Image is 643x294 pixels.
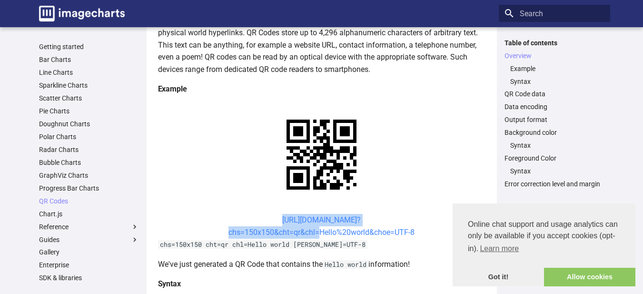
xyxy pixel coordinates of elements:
p: QR codes are a popular type of two-dimensional barcode. They are also known as hardlinks or physi... [158,14,485,75]
a: GraphViz Charts [39,171,139,180]
a: Scatter Charts [39,94,139,102]
span: Online chat support and usage analytics can only be available if you accept cookies (opt-in). [468,219,620,256]
a: Data encoding [505,102,604,111]
a: Doughnut Charts [39,120,139,128]
a: QR Code data [505,90,604,98]
a: Pie Charts [39,107,139,115]
a: Error correction level and margin [505,180,604,188]
a: Chart.js [39,210,139,218]
nav: Table of contents [499,39,610,189]
a: dismiss cookie message [453,268,544,287]
nav: Overview [505,64,604,86]
nav: Foreground Color [505,167,604,175]
img: chart [270,103,373,206]
input: Search [499,5,610,22]
code: Hello world [323,260,368,269]
a: Example [510,64,604,73]
label: Table of contents [499,39,610,47]
nav: Background color [505,141,604,150]
a: Output format [505,115,604,124]
a: Progress Bar Charts [39,184,139,193]
a: Background color [505,128,604,137]
a: Bar Charts [39,55,139,64]
a: Polar Charts [39,132,139,141]
code: chs=150x150 cht=qr chl=Hello world [PERSON_NAME]=UTF-8 [158,240,367,249]
a: allow cookies [544,268,635,287]
a: Syntax [510,141,604,150]
a: Sparkline Charts [39,81,139,90]
p: We've just generated a QR Code that contains the information! [158,258,485,271]
a: SDK & libraries [39,274,139,282]
a: Foreground Color [505,154,604,162]
a: Enterprise [39,261,139,269]
a: Syntax [510,167,604,175]
label: Reference [39,223,139,231]
a: [URL][DOMAIN_NAME]?chs=150x150&cht=qr&chl=Hello%20world&choe=UTF-8 [228,215,415,237]
label: Guides [39,235,139,244]
a: Image-Charts documentation [35,2,129,25]
a: Radar Charts [39,145,139,154]
h4: Syntax [158,278,485,290]
div: cookieconsent [453,203,635,286]
a: Gallery [39,248,139,256]
a: Getting started [39,42,139,51]
a: Line Charts [39,68,139,77]
img: logo [39,6,125,21]
a: Syntax [510,77,604,86]
a: Overview [505,51,604,60]
a: Bubble Charts [39,158,139,167]
a: QR Codes [39,197,139,205]
a: learn more about cookies [478,242,520,256]
h4: Example [158,83,485,95]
